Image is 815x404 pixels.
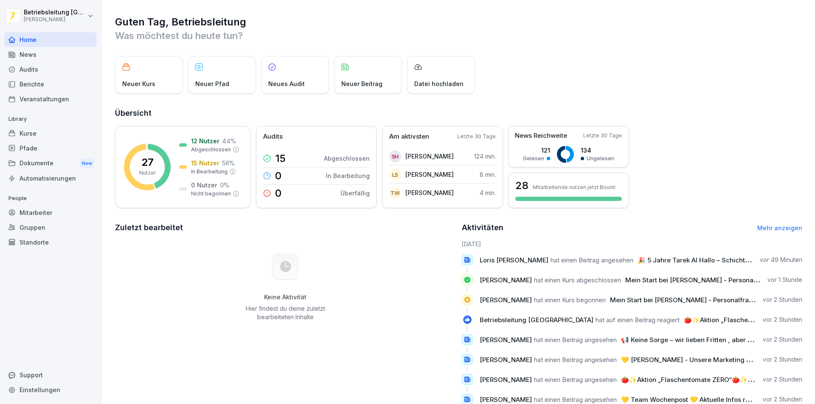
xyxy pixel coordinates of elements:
[534,396,617,404] span: hat einen Beitrag angesehen
[763,315,802,324] p: vor 2 Stunden
[275,171,281,181] p: 0
[4,171,97,186] a: Automatisierungen
[533,184,615,190] p: Mitarbeitende nutzen jetzt Bounti
[341,79,382,88] p: Neuer Beitrag
[191,159,219,167] p: 15 Nutzer
[534,336,617,344] span: hat einen Beitrag angesehen
[389,169,401,181] div: LS
[480,296,532,304] span: [PERSON_NAME]
[4,156,97,171] div: Dokumente
[757,224,802,231] a: Mehr anzeigen
[24,17,86,22] p: [PERSON_NAME]
[4,156,97,171] a: DokumenteNew
[480,396,532,404] span: [PERSON_NAME]
[515,131,567,141] p: News Reichweite
[480,276,532,284] span: [PERSON_NAME]
[480,316,593,324] span: Betriebsleitung [GEOGRAPHIC_DATA]
[4,141,97,156] a: Pfade
[480,256,548,264] span: Loris [PERSON_NAME]
[523,155,544,162] p: Gelesen
[414,79,464,88] p: Datei hochladen
[760,256,802,264] p: vor 49 Minuten
[389,187,401,199] div: TW
[139,169,156,177] p: Nutzer
[4,192,97,205] p: People
[405,152,454,161] p: [PERSON_NAME]
[480,336,532,344] span: [PERSON_NAME]
[4,126,97,141] a: Kurse
[763,375,802,384] p: vor 2 Stunden
[462,240,803,248] h6: [DATE]
[115,222,456,234] h2: Zuletzt bearbeitet
[523,146,550,155] p: 121
[625,276,792,284] span: Mein Start bei [PERSON_NAME] - Personalfragebogen
[191,146,231,153] p: Abgeschlossen
[242,293,328,301] h5: Keine Aktivität
[4,220,97,235] div: Gruppen
[4,62,97,77] a: Audits
[581,146,614,155] p: 134
[191,137,219,145] p: 12 Nutzer
[763,355,802,364] p: vor 2 Stunden
[122,79,155,88] p: Neuer Kurs
[24,9,86,16] p: Betriebsleitung [GEOGRAPHIC_DATA]
[534,356,617,364] span: hat einen Beitrag angesehen
[480,170,496,179] p: 8 min.
[480,188,496,197] p: 4 min.
[4,47,97,62] a: News
[115,15,802,29] h1: Guten Tag, Betriebsleitung
[474,152,496,161] p: 124 min.
[515,178,528,193] h3: 28
[4,368,97,382] div: Support
[275,153,286,164] p: 15
[222,137,236,145] p: 44 %
[268,79,305,88] p: Neues Audit
[534,276,621,284] span: hat einen Kurs abgeschlossen
[457,133,496,140] p: Letzte 30 Tage
[4,32,97,47] a: Home
[389,150,401,162] div: SH
[534,376,617,384] span: hat einen Beitrag angesehen
[115,107,802,119] h2: Übersicht
[610,296,776,304] span: Mein Start bei [PERSON_NAME] - Personalfragebogen
[583,132,622,139] p: Letzte 30 Tage
[340,189,370,198] p: Überfällig
[4,382,97,397] a: Einstellungen
[4,77,97,92] div: Berichte
[222,159,235,167] p: 56 %
[324,154,370,163] p: Abgeschlossen
[275,188,281,198] p: 0
[242,304,328,321] p: Hier findest du deine zuletzt bearbeiteten Inhalte
[480,356,532,364] span: [PERSON_NAME]
[480,376,532,384] span: [PERSON_NAME]
[596,316,680,324] span: hat auf einen Beitrag reagiert
[587,155,614,162] p: Ungelesen
[195,79,229,88] p: Neuer Pfad
[141,157,154,167] p: 27
[389,132,429,142] p: Am aktivsten
[763,335,802,344] p: vor 2 Stunden
[326,171,370,180] p: In Bearbeitung
[191,168,228,176] p: In Bearbeitung
[4,235,97,250] div: Standorte
[4,92,97,106] a: Veranstaltungen
[263,132,283,142] p: Audits
[534,296,606,304] span: hat einen Kurs begonnen
[220,181,229,189] p: 0 %
[80,159,94,168] div: New
[763,295,802,304] p: vor 2 Stunden
[191,181,217,189] p: 0 Nutzer
[405,170,454,179] p: [PERSON_NAME]
[4,205,97,220] a: Mitarbeiter
[191,190,231,198] p: Nicht begonnen
[621,356,779,364] span: 💛 [PERSON_NAME] - Unsere Marketing Leitung 💛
